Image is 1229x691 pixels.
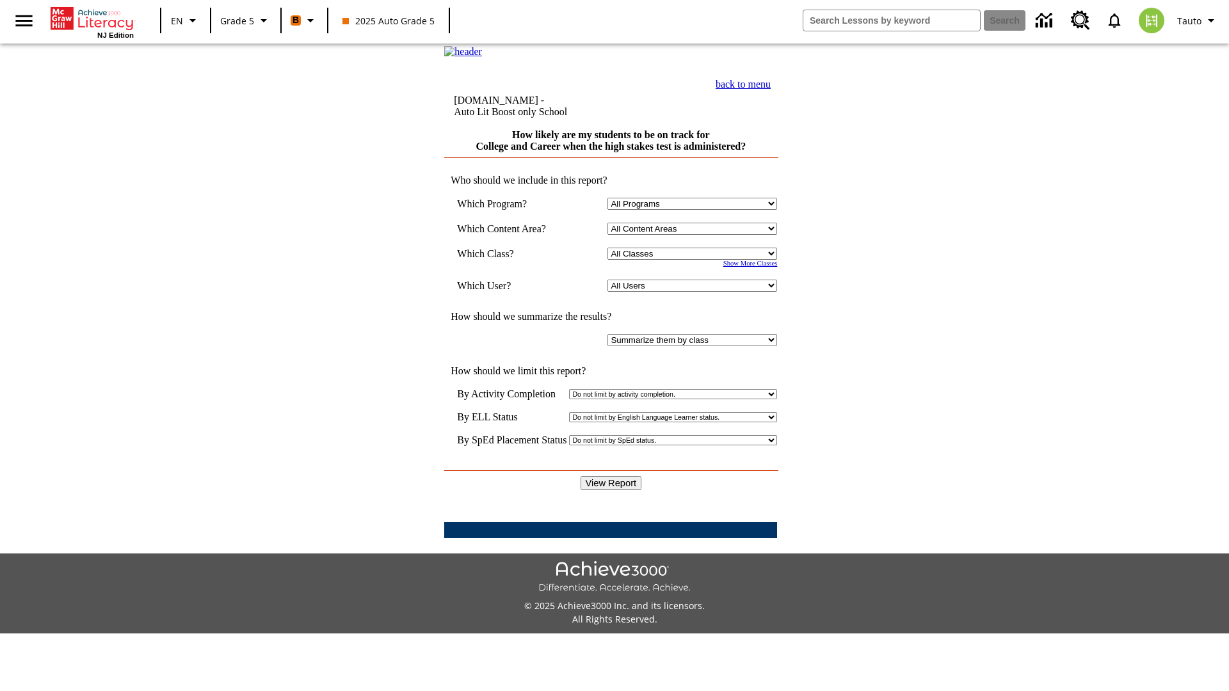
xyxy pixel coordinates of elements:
[454,95,649,118] td: [DOMAIN_NAME] -
[285,9,323,32] button: Boost Class color is orange. Change class color
[803,10,980,31] input: search field
[1098,4,1131,37] a: Notifications
[97,31,134,39] span: NJ Edition
[1172,9,1224,32] button: Profile/Settings
[342,14,435,28] span: 2025 Auto Grade 5
[723,260,778,267] a: Show More Classes
[457,248,565,260] td: Which Class?
[538,561,691,594] img: Achieve3000 Differentiate Accelerate Achieve
[1177,14,1201,28] span: Tauto
[444,311,777,322] td: How should we summarize the results?
[716,79,771,90] a: back to menu
[457,198,565,210] td: Which Program?
[215,9,277,32] button: Grade: Grade 5, Select a grade
[165,9,206,32] button: Language: EN, Select a language
[457,223,546,234] nobr: Which Content Area?
[476,129,746,152] a: How likely are my students to be on track for College and Career when the high stakes test is adm...
[293,12,299,28] span: B
[1131,4,1172,37] button: Select a new avatar
[51,4,134,39] div: Home
[1063,3,1098,38] a: Resource Center, Will open in new tab
[581,476,642,490] input: View Report
[444,175,777,186] td: Who should we include in this report?
[457,280,565,292] td: Which User?
[5,2,43,40] button: Open side menu
[457,411,566,423] td: By ELL Status
[454,106,567,117] nobr: Auto Lit Boost only School
[457,434,566,446] td: By SpEd Placement Status
[457,388,566,400] td: By Activity Completion
[444,365,777,377] td: How should we limit this report?
[1139,8,1164,33] img: avatar image
[220,14,254,28] span: Grade 5
[171,14,183,28] span: EN
[1028,3,1063,38] a: Data Center
[444,46,482,58] img: header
